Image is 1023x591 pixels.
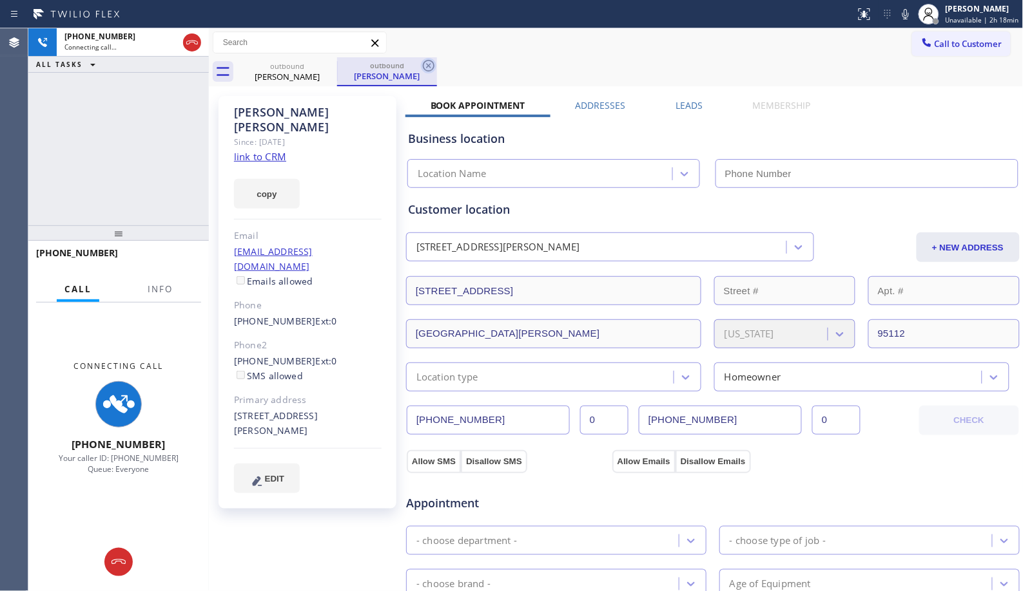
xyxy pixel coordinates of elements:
a: link to CRM [234,150,286,163]
div: Phone2 [234,338,382,353]
span: Ext: 0 [316,315,337,327]
span: Call [64,283,92,295]
button: copy [234,179,300,209]
input: Apt. # [868,276,1020,305]
button: CHECK [919,406,1019,435]
button: + NEW ADDRESS [917,232,1020,262]
a: [PHONE_NUMBER] [234,315,316,327]
div: Location type [416,370,478,384]
button: Allow Emails [612,450,676,473]
label: Leads [676,99,703,111]
button: Disallow Emails [676,450,751,473]
span: Connecting call… [64,42,117,52]
div: Homeowner [725,370,781,384]
div: [PERSON_NAME] [338,70,436,82]
div: Business location [408,130,1018,147]
div: Age of Equipment [730,576,811,591]
input: Address [406,276,701,305]
input: Phone Number 2 [639,406,802,435]
button: Hang up [104,548,133,576]
span: Appointment [406,494,609,512]
span: EDIT [265,474,284,483]
button: Disallow SMS [461,450,527,473]
div: [PERSON_NAME] [239,71,336,82]
span: Call to Customer [935,38,1002,50]
input: Street # [714,276,855,305]
button: Info [140,277,180,302]
input: Search [213,32,386,53]
div: outbound [338,61,436,70]
div: Customer location [408,201,1018,218]
span: ALL TASKS [36,60,83,69]
label: SMS allowed [234,370,303,382]
div: Primary address [234,393,382,408]
span: [PHONE_NUMBER] [64,31,135,42]
button: Mute [897,5,915,23]
button: ALL TASKS [28,57,108,72]
div: - choose type of job - [730,533,826,548]
div: Anthony Torres [338,57,436,85]
span: Info [148,283,173,295]
div: [PERSON_NAME] [PERSON_NAME] [234,105,382,135]
div: [PERSON_NAME] [946,3,1019,14]
div: - choose brand - [416,576,491,591]
div: Anthony Torres [239,57,336,86]
span: Connecting Call [74,361,164,371]
button: Allow SMS [407,450,461,473]
input: Ext. 2 [812,406,861,435]
span: Ext: 0 [316,355,337,367]
div: Email [234,229,382,243]
input: City [406,319,701,348]
label: Addresses [575,99,625,111]
div: Phone [234,298,382,313]
span: [PHONE_NUMBER] [36,247,118,259]
span: Unavailable | 2h 18min [946,15,1019,24]
div: [STREET_ADDRESS][PERSON_NAME] [234,409,382,438]
div: - choose department - [416,533,517,548]
span: [PHONE_NUMBER] [72,437,166,451]
div: Location Name [418,167,487,182]
label: Book Appointment [431,99,525,111]
div: [STREET_ADDRESS][PERSON_NAME] [416,240,580,255]
a: [PHONE_NUMBER] [234,355,316,367]
button: EDIT [234,464,300,493]
span: Your caller ID: [PHONE_NUMBER] Queue: Everyone [59,453,179,474]
div: Since: [DATE] [234,135,382,149]
input: Emails allowed [237,276,245,285]
input: SMS allowed [237,371,245,379]
button: Call to Customer [912,32,1011,56]
input: Ext. [580,406,628,435]
button: Hang up [183,33,201,52]
a: [EMAIL_ADDRESS][DOMAIN_NAME] [234,245,313,272]
input: Phone Number [407,406,570,435]
input: Phone Number [716,159,1018,188]
button: Call [57,277,99,302]
input: ZIP [868,319,1020,348]
label: Emails allowed [234,275,313,287]
label: Membership [753,99,811,111]
div: outbound [239,61,336,71]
